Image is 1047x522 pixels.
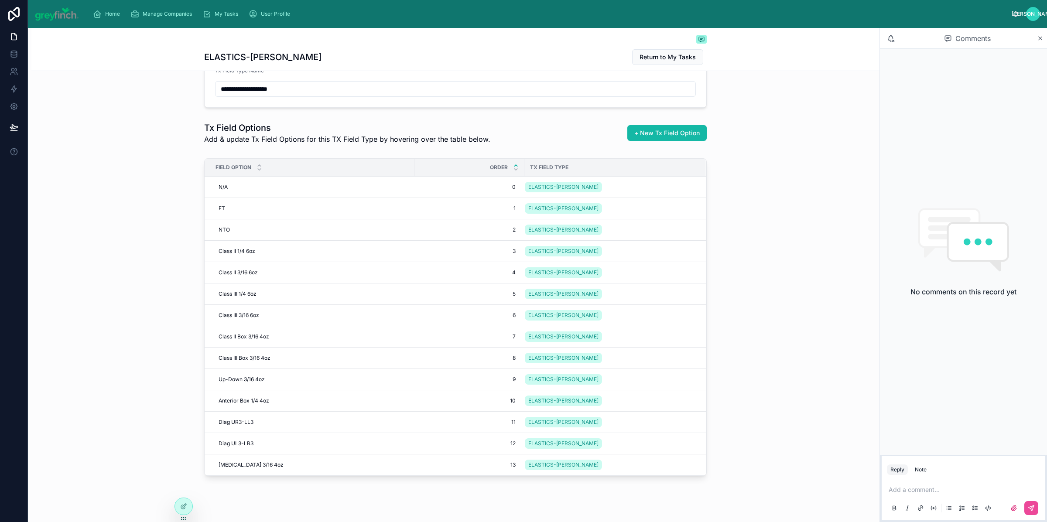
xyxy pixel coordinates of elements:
span: Class III 3/16 6oz [219,312,259,319]
button: Return to My Tasks [632,49,703,65]
span: N/A [219,184,228,191]
span: 7 [423,333,516,340]
span: Class III Box 3/16 4oz [219,355,270,362]
a: ELASTICS-[PERSON_NAME] [525,180,695,194]
span: Up-Down 3/16 4oz [219,376,265,383]
a: ELASTICS-[PERSON_NAME] [525,396,602,406]
a: ELASTICS-[PERSON_NAME] [525,244,695,258]
a: 1 [420,201,519,215]
a: ELASTICS-[PERSON_NAME] [525,225,602,235]
span: 12 [423,440,516,447]
a: ELASTICS-[PERSON_NAME] [525,415,695,429]
a: Class II Box 3/16 4oz [215,330,409,344]
span: 1 [423,205,516,212]
a: ELASTICS-[PERSON_NAME] [525,266,695,280]
span: Field Option [216,164,251,171]
a: 5 [420,287,519,301]
span: Comments [955,33,991,44]
a: ELASTICS-[PERSON_NAME] [525,308,695,322]
span: ELASTICS-[PERSON_NAME] [528,312,599,319]
a: ELASTICS-[PERSON_NAME] [525,458,695,472]
a: 12 [420,437,519,450]
span: 6 [423,312,516,319]
a: ELASTICS-[PERSON_NAME] [525,267,602,278]
h2: No comments on this record yet [910,287,1016,297]
span: 5 [423,290,516,297]
span: Diag UR3-LL3 [219,419,253,426]
a: 13 [420,458,519,472]
a: NTO [215,223,409,237]
span: 8 [423,355,516,362]
span: ELASTICS-[PERSON_NAME] [528,461,599,468]
a: 10 [420,394,519,408]
a: ELASTICS-[PERSON_NAME] [525,223,695,237]
a: 8 [420,351,519,365]
a: Class III 1/4 6oz [215,287,409,301]
span: 0 [423,184,516,191]
span: Class III 1/4 6oz [219,290,257,297]
span: Home [105,10,120,17]
a: ELASTICS-[PERSON_NAME] [525,201,695,215]
span: ELASTICS-[PERSON_NAME] [528,376,599,383]
span: NTO [219,226,230,233]
div: Note [915,466,927,473]
span: + New Tx Field Option [634,129,700,137]
span: Class II Box 3/16 4oz [219,333,269,340]
span: Return to My Tasks [640,53,696,61]
a: Class II 1/4 6oz [215,244,409,258]
a: ELASTICS-[PERSON_NAME] [525,374,602,385]
span: ELASTICS-[PERSON_NAME] [528,440,599,447]
a: ELASTICS-[PERSON_NAME] [525,330,695,344]
span: ELASTICS-[PERSON_NAME] [528,226,599,233]
span: User Profile [261,10,290,17]
a: ELASTICS-[PERSON_NAME] [525,246,602,256]
a: ELASTICS-[PERSON_NAME] [525,460,602,470]
a: 2 [420,223,519,237]
a: FT [215,201,409,215]
a: Anterior Box 1/4 4oz [215,394,409,408]
img: App logo [35,7,79,21]
a: 7 [420,330,519,344]
h1: ELASTICS-[PERSON_NAME] [204,51,322,63]
span: ELASTICS-[PERSON_NAME] [528,355,599,362]
span: ELASTICS-[PERSON_NAME] [528,397,599,404]
a: 6 [420,308,519,322]
span: Anterior Box 1/4 4oz [219,397,269,404]
span: Order [490,164,508,171]
span: Add & update Tx Field Options for this TX Field Type by hovering over the table below. [204,134,490,144]
a: ELASTICS-[PERSON_NAME] [525,353,602,363]
a: Class III 3/16 6oz [215,308,409,322]
span: 3 [423,248,516,255]
a: 9 [420,372,519,386]
span: 10 [423,397,516,404]
a: 0 [420,180,519,194]
a: ELASTICS-[PERSON_NAME] [525,310,602,321]
a: Class III Box 3/16 4oz [215,351,409,365]
span: FT [219,205,225,212]
a: ELASTICS-[PERSON_NAME] [525,394,695,408]
span: ELASTICS-[PERSON_NAME] [528,333,599,340]
h1: Tx Field Options [204,122,490,134]
button: + New Tx Field Option [627,125,707,141]
a: ELASTICS-[PERSON_NAME] [525,372,695,386]
a: ELASTICS-[PERSON_NAME] [525,287,695,301]
span: [MEDICAL_DATA] 3/16 4oz [219,461,284,468]
span: ELASTICS-[PERSON_NAME] [528,290,599,297]
span: My Tasks [215,10,238,17]
a: ELASTICS-[PERSON_NAME] [525,203,602,214]
span: ELASTICS-[PERSON_NAME] [528,248,599,255]
a: Diag UR3-LL3 [215,415,409,429]
a: ELASTICS-[PERSON_NAME] [525,417,602,427]
a: My Tasks [200,6,244,22]
div: scrollable content [86,4,1013,24]
span: Manage Companies [143,10,192,17]
span: 11 [423,419,516,426]
a: User Profile [246,6,296,22]
a: [MEDICAL_DATA] 3/16 4oz [215,458,409,472]
a: 11 [420,415,519,429]
span: 9 [423,376,516,383]
span: Class II 1/4 6oz [219,248,255,255]
span: Class II 3/16 6oz [219,269,258,276]
a: ELASTICS-[PERSON_NAME] [525,182,602,192]
button: Note [911,464,930,475]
